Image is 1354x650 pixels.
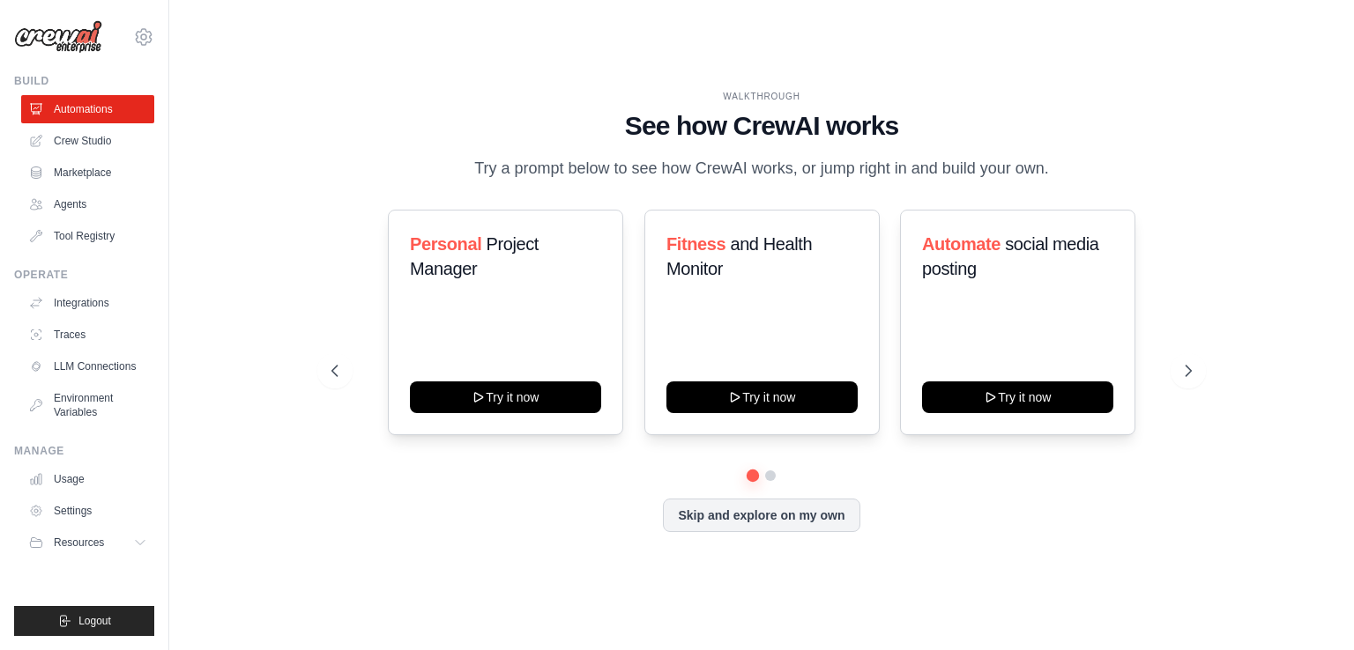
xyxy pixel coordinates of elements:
a: Agents [21,190,154,218]
a: Tool Registry [21,222,154,250]
a: Usage [21,465,154,493]
button: Logout [14,606,154,636]
span: Project Manager [410,234,539,278]
button: Try it now [922,381,1113,413]
a: Traces [21,321,154,349]
a: Settings [21,497,154,525]
span: Fitness [666,234,725,254]
span: social media posting [922,234,1099,278]
span: and Health Monitor [666,234,812,278]
div: Manage [14,444,154,458]
a: Crew Studio [21,127,154,155]
img: Logo [14,20,102,54]
a: Marketplace [21,159,154,187]
a: Environment Variables [21,384,154,426]
button: Resources [21,528,154,557]
span: Logout [78,614,111,628]
button: Try it now [666,381,858,413]
span: Personal [410,234,481,254]
button: Try it now [410,381,601,413]
p: Try a prompt below to see how CrewAI works, or jump right in and build your own. [465,156,1058,181]
div: WALKTHROUGH [331,90,1192,103]
div: Build [14,74,154,88]
a: Automations [21,95,154,123]
span: Automate [922,234,1001,254]
a: Integrations [21,289,154,317]
span: Resources [54,536,104,550]
h1: See how CrewAI works [331,110,1192,142]
button: Skip and explore on my own [663,499,859,532]
div: Operate [14,268,154,282]
a: LLM Connections [21,352,154,380]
